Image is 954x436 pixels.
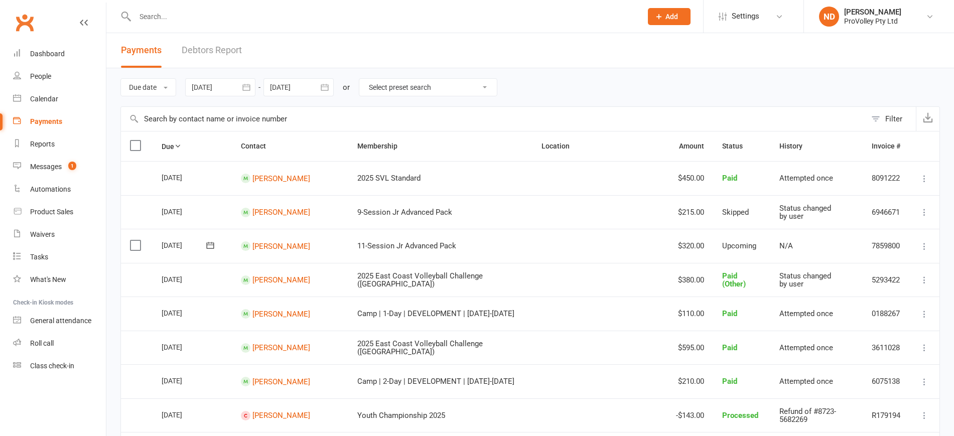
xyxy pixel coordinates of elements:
[357,411,445,420] span: Youth Championship 2025
[121,33,162,68] button: Payments
[779,204,831,221] span: Status changed by user
[12,10,37,35] a: Clubworx
[532,131,667,161] th: Location
[13,178,106,201] a: Automations
[863,229,909,263] td: 7859800
[667,229,713,263] td: $320.00
[252,208,310,217] a: [PERSON_NAME]
[162,407,208,422] div: [DATE]
[357,309,514,318] span: Camp | 1-Day | DEVELOPMENT | [DATE]-[DATE]
[779,174,833,183] span: Attempted once
[667,131,713,161] th: Amount
[863,195,909,229] td: 6946671
[713,131,770,161] th: Status
[885,113,902,125] div: Filter
[30,208,73,216] div: Product Sales
[732,5,759,28] span: Settings
[667,263,713,297] td: $380.00
[13,133,106,156] a: Reports
[779,309,833,318] span: Attempted once
[252,174,310,183] a: [PERSON_NAME]
[30,50,65,58] div: Dashboard
[722,377,737,386] span: Paid
[252,275,310,284] a: [PERSON_NAME]
[722,271,746,289] span: Paid (Other)
[153,131,232,161] th: Due
[779,377,833,386] span: Attempted once
[722,309,737,318] span: Paid
[770,131,863,161] th: History
[30,95,58,103] div: Calendar
[13,201,106,223] a: Product Sales
[13,65,106,88] a: People
[667,398,713,432] td: -$143.00
[162,271,208,287] div: [DATE]
[132,10,635,24] input: Search...
[30,230,55,238] div: Waivers
[13,332,106,355] a: Roll call
[252,309,310,318] a: [PERSON_NAME]
[722,174,737,183] span: Paid
[343,81,350,93] div: or
[120,78,176,96] button: Due date
[30,185,71,193] div: Automations
[68,162,76,170] span: 1
[667,364,713,398] td: $210.00
[252,241,310,250] a: [PERSON_NAME]
[357,339,483,357] span: 2025 East Coast Volleyball Challenge ([GEOGRAPHIC_DATA])
[30,72,51,80] div: People
[30,140,55,148] div: Reports
[779,343,833,352] span: Attempted once
[13,156,106,178] a: Messages 1
[779,271,831,289] span: Status changed by user
[232,131,348,161] th: Contact
[121,45,162,55] span: Payments
[779,407,854,424] div: Refund of #8723-5682269
[13,110,106,133] a: Payments
[13,310,106,332] a: General attendance kiosk mode
[722,208,749,217] span: Skipped
[162,170,208,185] div: [DATE]
[121,107,866,131] input: Search by contact name or invoice number
[162,204,208,219] div: [DATE]
[13,268,106,291] a: What's New
[348,131,532,161] th: Membership
[357,174,421,183] span: 2025 SVL Standard
[863,161,909,195] td: 8091222
[667,297,713,331] td: $110.00
[667,161,713,195] td: $450.00
[863,364,909,398] td: 6075138
[162,305,208,321] div: [DATE]
[357,271,483,289] span: 2025 East Coast Volleyball Challenge ([GEOGRAPHIC_DATA])
[722,411,758,420] span: Processed
[357,208,452,217] span: 9-Session Jr Advanced Pack
[357,377,514,386] span: Camp | 2-Day | DEVELOPMENT | [DATE]-[DATE]
[13,88,106,110] a: Calendar
[665,13,678,21] span: Add
[844,17,901,26] div: ProVolley Pty Ltd
[30,275,66,283] div: What's New
[863,297,909,331] td: 0188267
[863,331,909,365] td: 3611028
[13,246,106,268] a: Tasks
[722,241,756,250] span: Upcoming
[779,241,793,250] span: N/A
[866,107,916,131] button: Filter
[863,131,909,161] th: Invoice #
[863,398,909,432] td: R179194
[30,317,91,325] div: General attendance
[30,339,54,347] div: Roll call
[863,263,909,297] td: 5293422
[667,195,713,229] td: $215.00
[13,43,106,65] a: Dashboard
[252,343,310,352] a: [PERSON_NAME]
[722,343,737,352] span: Paid
[13,223,106,246] a: Waivers
[162,237,208,253] div: [DATE]
[30,253,48,261] div: Tasks
[162,339,208,355] div: [DATE]
[252,411,310,420] a: [PERSON_NAME]
[162,373,208,388] div: [DATE]
[30,362,74,370] div: Class check-in
[182,33,242,68] a: Debtors Report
